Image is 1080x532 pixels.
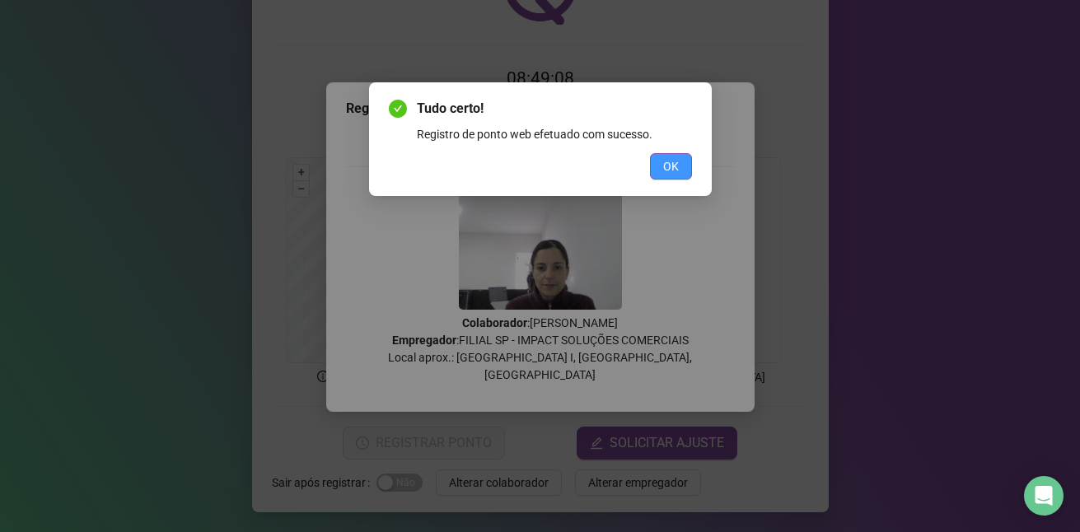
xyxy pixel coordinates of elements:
[389,100,407,118] span: check-circle
[1024,476,1064,516] div: Open Intercom Messenger
[663,157,679,175] span: OK
[417,99,692,119] span: Tudo certo!
[417,125,692,143] div: Registro de ponto web efetuado com sucesso.
[650,153,692,180] button: OK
